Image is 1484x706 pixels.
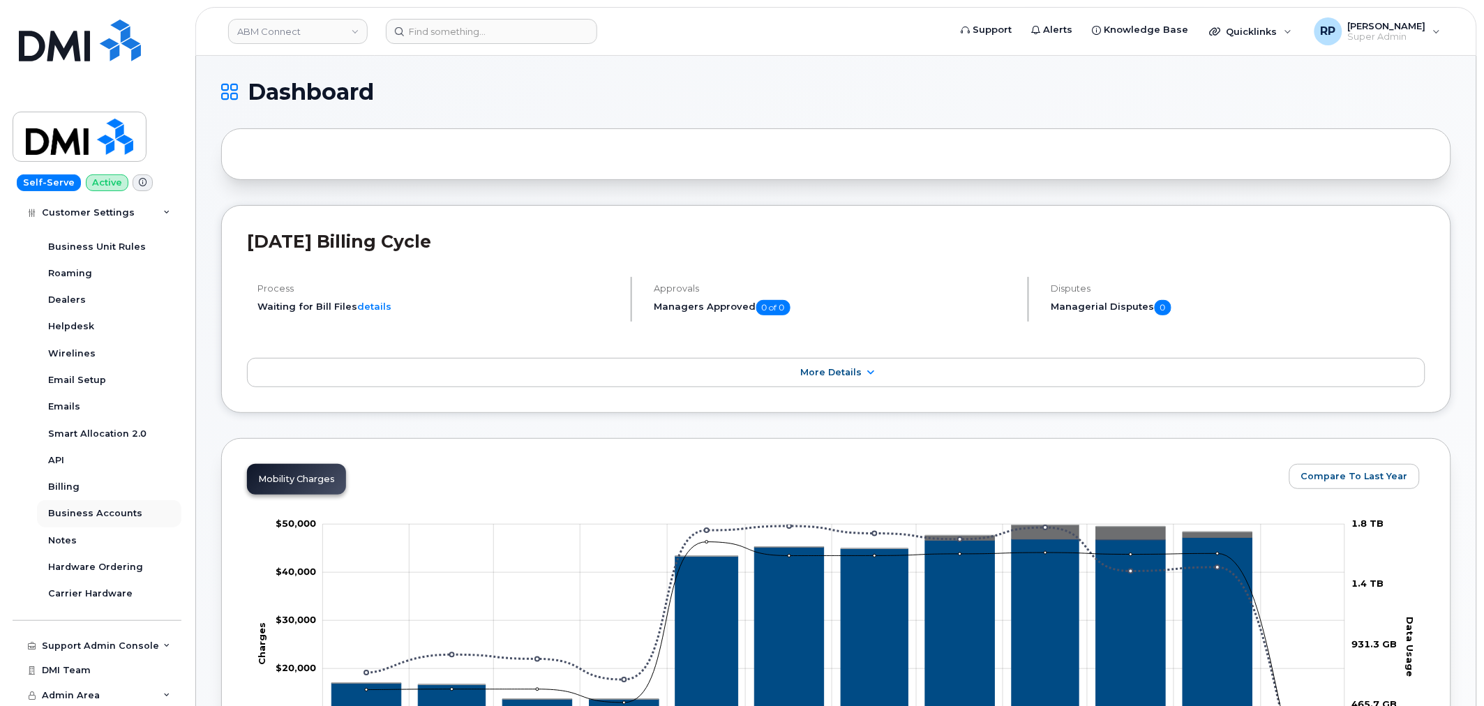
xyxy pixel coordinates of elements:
button: Compare To Last Year [1289,464,1420,489]
li: Waiting for Bill Files [257,300,619,313]
span: Dashboard [248,82,374,103]
span: 0 of 0 [756,300,790,315]
h4: Process [257,283,619,294]
g: $0 [276,614,316,625]
a: details [357,301,391,312]
g: $0 [276,566,316,577]
tspan: $40,000 [276,566,316,577]
span: Compare To Last Year [1301,470,1408,483]
h5: Managers Approved [654,300,1016,315]
tspan: Data Usage [1405,617,1416,677]
tspan: $30,000 [276,614,316,625]
span: 0 [1155,300,1171,315]
h5: Managerial Disputes [1051,300,1425,315]
tspan: $50,000 [276,518,316,529]
span: More Details [801,367,862,377]
g: $0 [276,662,316,673]
tspan: 1.4 TB [1352,578,1384,589]
h4: Disputes [1051,283,1425,294]
tspan: $20,000 [276,662,316,673]
g: $0 [276,518,316,529]
tspan: 931.3 GB [1352,638,1397,649]
h2: [DATE] Billing Cycle [247,231,1425,252]
h4: Approvals [654,283,1016,294]
tspan: 1.8 TB [1352,518,1384,529]
tspan: Charges [257,622,268,665]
